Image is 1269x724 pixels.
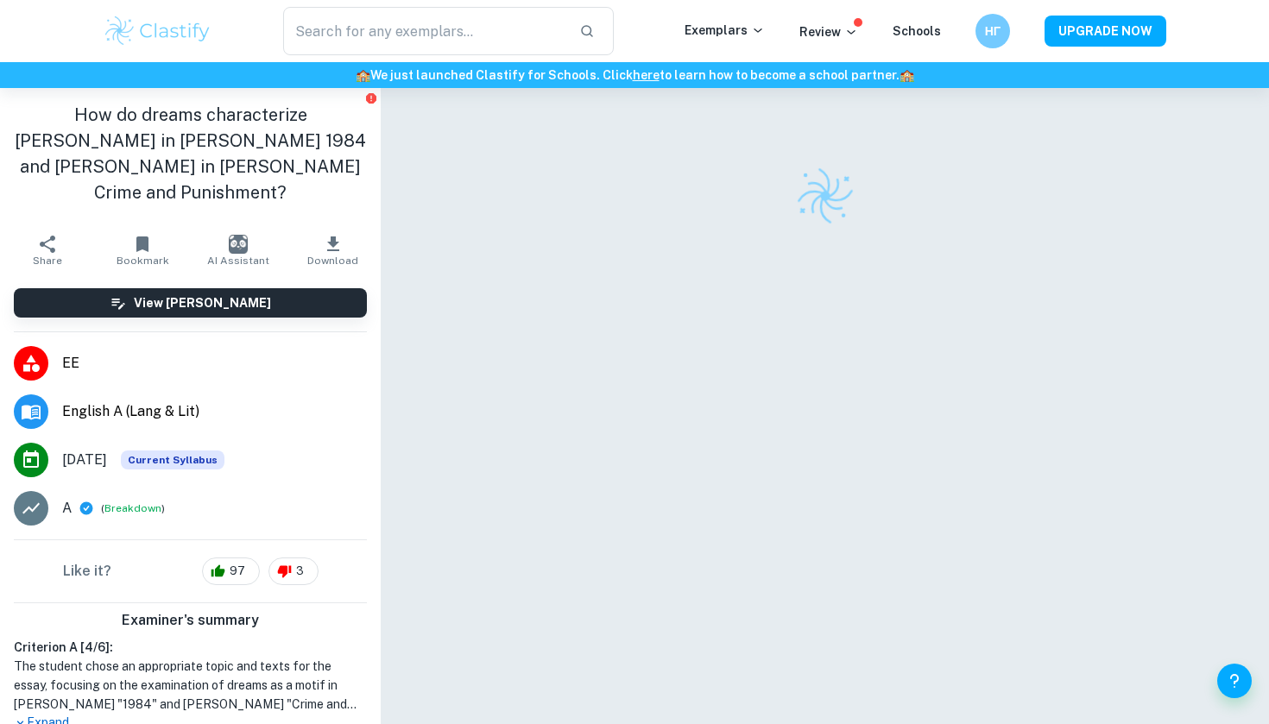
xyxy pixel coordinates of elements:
p: A [62,498,72,519]
span: 97 [220,563,255,580]
span: English A (Lang & Lit) [62,401,367,422]
span: Share [33,255,62,267]
h1: How do dreams characterize [PERSON_NAME] in [PERSON_NAME] 1984 and [PERSON_NAME] in [PERSON_NAME]... [14,102,367,205]
h1: The student chose an appropriate topic and texts for the essay, focusing on the examination of dr... [14,657,367,714]
h6: Like it? [63,561,111,582]
span: EE [62,353,367,374]
span: Current Syllabus [121,450,224,469]
input: Search for any exemplars... [283,7,565,55]
span: 3 [287,563,313,580]
button: UPGRADE NOW [1045,16,1166,47]
span: 🏫 [900,68,914,82]
h6: ΗΓ [983,22,1003,41]
h6: Criterion A [ 4 / 6 ]: [14,638,367,657]
button: Download [286,226,381,274]
span: AI Assistant [207,255,269,267]
button: Breakdown [104,501,161,516]
h6: We just launched Clastify for Schools. Click to learn how to become a school partner. [3,66,1266,85]
div: 3 [268,557,319,585]
h6: View [PERSON_NAME] [134,293,271,312]
button: ΗΓ [975,14,1010,48]
a: Schools [893,24,941,38]
img: Clastify logo [792,163,858,229]
button: Bookmark [95,226,190,274]
span: [DATE] [62,450,107,470]
h6: Examiner's summary [7,610,374,631]
span: ( ) [101,501,165,517]
span: Bookmark [117,255,169,267]
a: here [633,68,660,82]
p: Exemplars [685,21,765,40]
button: Report issue [364,91,377,104]
span: 🏫 [356,68,370,82]
p: Review [799,22,858,41]
div: 97 [202,557,260,585]
img: Clastify logo [103,14,212,48]
button: AI Assistant [191,226,286,274]
button: Help and Feedback [1217,664,1252,698]
img: AI Assistant [229,235,248,254]
span: Download [307,255,358,267]
button: View [PERSON_NAME] [14,288,367,318]
div: This exemplar is based on the current syllabus. Feel free to refer to it for inspiration/ideas wh... [121,450,224,469]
